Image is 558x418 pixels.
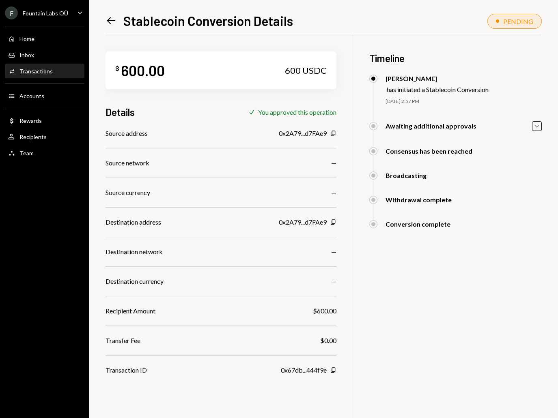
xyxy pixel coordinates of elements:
[106,217,161,227] div: Destination address
[386,122,476,130] div: Awaiting additional approvals
[19,133,47,140] div: Recipients
[5,47,84,62] a: Inbox
[386,196,452,204] div: Withdrawal complete
[106,129,148,138] div: Source address
[386,75,489,82] div: [PERSON_NAME]
[331,158,336,168] div: —
[106,336,140,345] div: Transfer Fee
[285,65,327,76] div: 600 USDC
[386,171,427,179] div: Broadcasting
[106,365,147,375] div: Transaction ID
[19,68,53,75] div: Transactions
[19,92,44,99] div: Accounts
[123,13,293,29] h1: Stablecoin Conversion Details
[5,88,84,103] a: Accounts
[281,365,327,375] div: 0x67db...444f9e
[19,35,34,42] div: Home
[386,98,542,105] div: [DATE] 2:57 PM
[313,306,336,316] div: $600.00
[106,188,150,197] div: Source currency
[331,277,336,286] div: —
[5,64,84,78] a: Transactions
[387,86,489,93] div: has initiated a Stablecoin Conversion
[331,247,336,257] div: —
[106,158,149,168] div: Source network
[5,129,84,144] a: Recipients
[106,306,155,316] div: Recipient Amount
[5,113,84,128] a: Rewards
[19,51,34,58] div: Inbox
[279,217,327,227] div: 0x2A79...d7FAe9
[19,117,42,124] div: Rewards
[386,220,450,228] div: Conversion complete
[106,247,163,257] div: Destination network
[503,17,533,25] div: PENDING
[320,336,336,345] div: $0.00
[5,31,84,46] a: Home
[331,188,336,197] div: —
[258,108,336,116] div: You approved this operation
[19,150,34,156] div: Team
[121,61,165,79] div: 600.00
[106,105,135,119] h3: Details
[5,6,18,19] div: F
[115,64,119,73] div: $
[386,147,472,155] div: Consensus has been reached
[23,10,68,17] div: Fountain Labs OÜ
[369,51,542,65] h3: Timeline
[279,129,327,138] div: 0x2A79...d7FAe9
[106,277,164,286] div: Destination currency
[5,146,84,160] a: Team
